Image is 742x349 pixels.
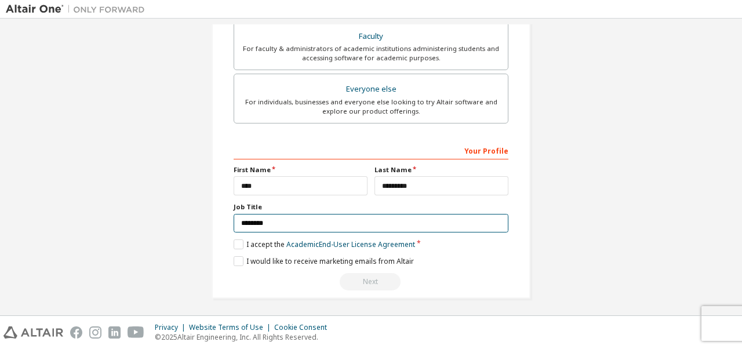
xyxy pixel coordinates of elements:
label: Last Name [374,165,508,174]
div: Website Terms of Use [189,323,274,332]
label: Job Title [234,202,508,212]
div: Faculty [241,28,501,45]
p: © 2025 Altair Engineering, Inc. All Rights Reserved. [155,332,334,342]
div: Read and acccept EULA to continue [234,273,508,290]
div: Cookie Consent [274,323,334,332]
label: I accept the [234,239,415,249]
label: First Name [234,165,368,174]
div: Your Profile [234,141,508,159]
img: altair_logo.svg [3,326,63,339]
div: Privacy [155,323,189,332]
div: Everyone else [241,81,501,97]
img: instagram.svg [89,326,101,339]
img: Altair One [6,3,151,15]
div: For faculty & administrators of academic institutions administering students and accessing softwa... [241,44,501,63]
img: youtube.svg [128,326,144,339]
div: For individuals, businesses and everyone else looking to try Altair software and explore our prod... [241,97,501,116]
img: linkedin.svg [108,326,121,339]
label: I would like to receive marketing emails from Altair [234,256,414,266]
img: facebook.svg [70,326,82,339]
a: Academic End-User License Agreement [286,239,415,249]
